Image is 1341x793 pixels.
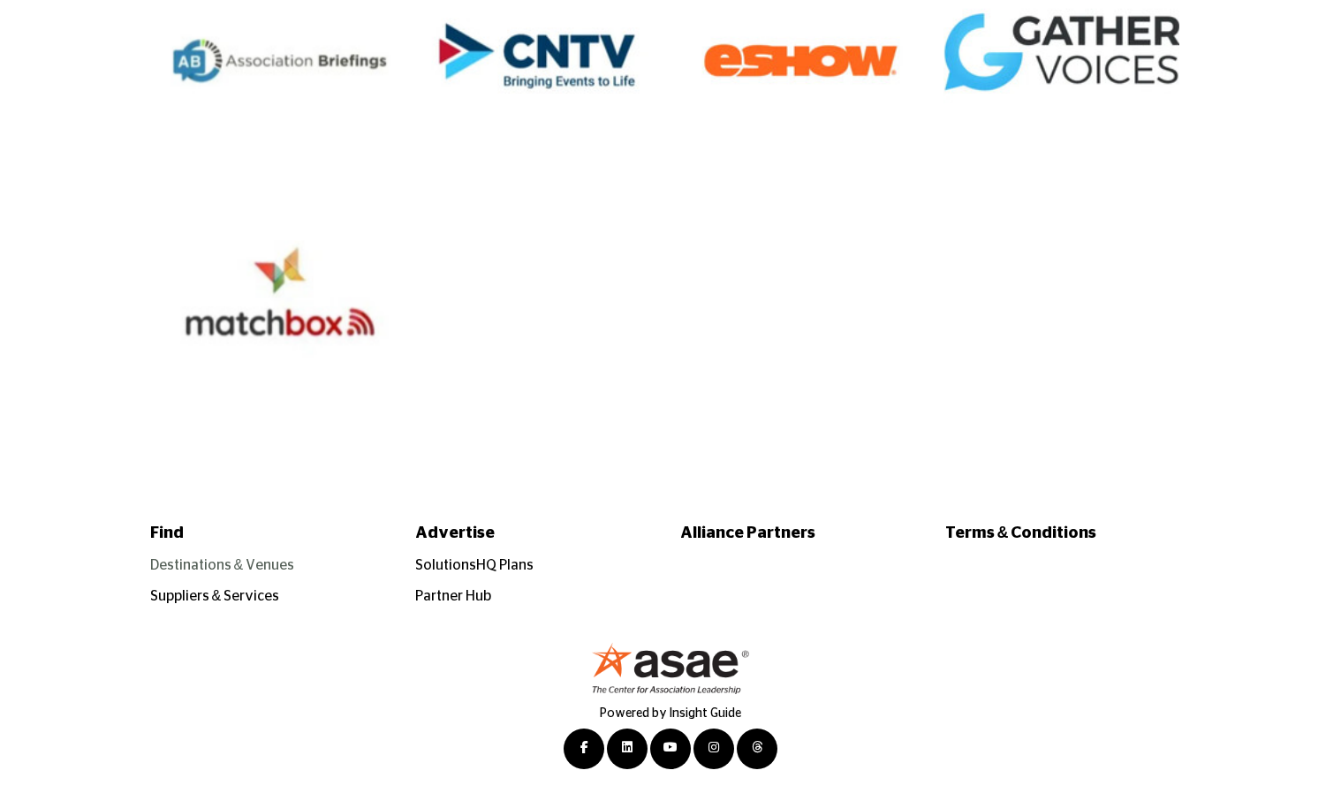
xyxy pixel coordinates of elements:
[693,729,734,769] a: Instagram Link
[564,729,604,769] a: Facebook Link
[163,203,398,439] img: Matchbox company logo
[607,729,648,769] a: LinkedIn Link
[150,522,397,546] a: Find
[650,729,691,769] a: YouTube Link
[415,522,662,546] a: Advertise
[150,191,411,451] div: Matchbox company - Press Enter to interact with card
[415,558,534,572] a: SolutionsHQ Plans
[591,642,750,694] img: No Site Logo
[680,522,927,546] a: Alliance Partners
[150,589,280,603] a: Suppliers & Services
[600,707,741,720] a: Powered by Insight Guide
[945,522,1192,546] a: Terms & Conditions
[415,589,491,603] a: Partner Hub
[150,558,295,572] a: Destinations & Venues
[737,729,777,769] a: Threads Link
